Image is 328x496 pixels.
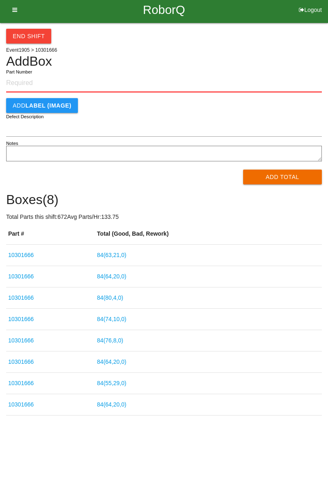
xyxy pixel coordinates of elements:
[6,216,322,225] p: Total Parts this shift: 672 Avg Parts/Hr: 133.75
[97,404,127,411] a: 84(64,20,0)
[8,276,34,283] a: 10301666
[97,340,123,347] a: 84(76,8,0)
[6,101,78,116] button: AddLABEL (IMAGE)
[97,383,127,390] a: 84(55,29,0)
[6,78,322,96] input: Required
[8,319,34,326] a: 10301666
[8,362,34,368] a: 10301666
[8,404,34,411] a: 10301666
[97,362,127,368] a: 84(64,20,0)
[8,340,34,347] a: 10301666
[6,227,95,248] th: Part #
[95,227,322,248] th: Total (Good, Bad, Rework)
[97,319,127,326] a: 84(74,10,0)
[243,173,322,188] button: Add Total
[8,255,34,262] a: 10301666
[97,298,123,304] a: 84(80,4,0)
[25,106,71,112] b: LABEL (IMAGE)
[6,57,322,72] h4: Add Box
[8,298,34,304] a: 10301666
[6,72,32,79] label: Part Number
[6,117,44,124] label: Defect Description
[6,196,322,210] h4: Boxes ( 8 )
[97,255,127,262] a: 84(63,21,0)
[8,383,34,390] a: 10301666
[6,51,57,56] span: Event 1905 > 10301666
[6,143,18,150] label: Notes
[6,32,51,47] button: End Shift
[97,276,127,283] a: 84(64,20,0)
